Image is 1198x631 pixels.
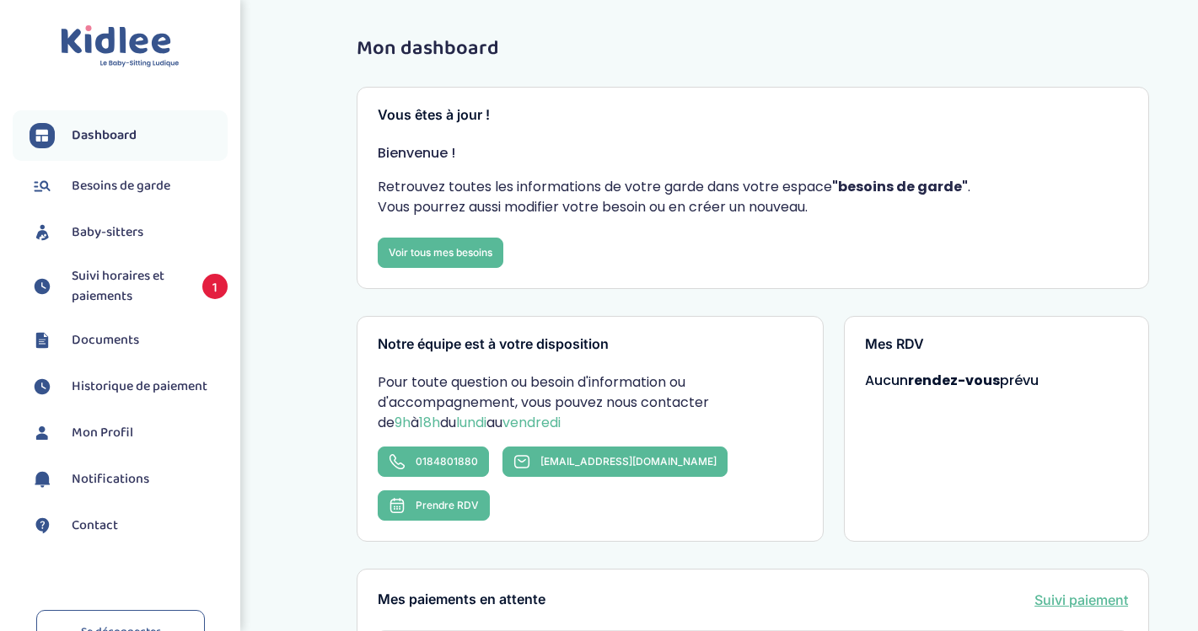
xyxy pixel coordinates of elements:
h3: Vous êtes à jour ! [378,108,1128,123]
img: babysitters.svg [30,220,55,245]
a: Contact [30,513,228,538]
img: contact.svg [30,513,55,538]
span: 9h [395,413,411,432]
a: Suivi horaires et paiements 1 [30,266,228,307]
span: Notifications [72,469,149,489]
a: Historique de paiement [30,374,228,399]
span: Mon Profil [72,423,133,443]
span: lundi [456,413,486,432]
span: Baby-sitters [72,222,143,243]
span: Aucun prévu [865,371,1039,390]
button: Prendre RDV [378,490,490,521]
span: vendredi [502,413,561,432]
a: [EMAIL_ADDRESS][DOMAIN_NAME] [502,447,728,477]
span: Besoins de garde [72,176,170,196]
span: 1 [202,274,228,299]
h3: Mes paiements en attente [378,592,545,607]
img: dashboard.svg [30,123,55,148]
img: logo.svg [61,25,180,68]
span: [EMAIL_ADDRESS][DOMAIN_NAME] [540,455,717,468]
span: Contact [72,516,118,536]
a: Besoins de garde [30,174,228,199]
strong: "besoins de garde" [832,177,968,196]
img: suivihoraire.svg [30,374,55,399]
img: suivihoraire.svg [30,274,55,299]
a: 0184801880 [378,447,489,477]
img: besoin.svg [30,174,55,199]
a: Notifications [30,467,228,492]
a: Baby-sitters [30,220,228,245]
a: Mon Profil [30,420,228,446]
span: Prendre RDV [416,499,479,511]
span: Suivi horaires et paiements [72,266,185,307]
a: Voir tous mes besoins [378,238,503,268]
span: Documents [72,330,139,350]
p: Bienvenue ! [378,143,1128,163]
p: Retrouvez toutes les informations de votre garde dans votre espace . Vous pourrez aussi modifier ... [378,177,1128,217]
span: 18h [419,413,440,432]
h3: Mes RDV [865,337,1128,352]
strong: rendez-vous [908,371,1000,390]
a: Suivi paiement [1034,590,1128,610]
img: notification.svg [30,467,55,492]
span: Historique de paiement [72,377,207,397]
img: documents.svg [30,328,55,353]
span: 0184801880 [416,455,478,468]
img: profil.svg [30,420,55,446]
a: Documents [30,328,228,353]
h3: Notre équipe est à votre disposition [378,337,803,352]
a: Dashboard [30,123,228,148]
h1: Mon dashboard [357,38,1149,60]
span: Dashboard [72,126,137,146]
p: Pour toute question ou besoin d'information ou d'accompagnement, vous pouvez nous contacter de à ... [378,372,803,433]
